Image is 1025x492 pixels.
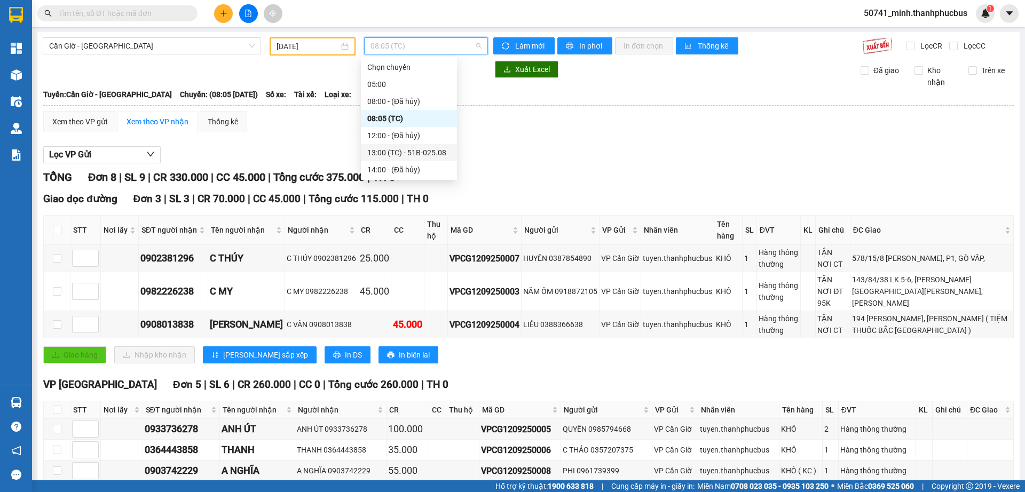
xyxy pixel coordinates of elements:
div: tuyen.thanhphucbus [643,252,712,264]
div: ANH ÚT 0933736278 [297,423,385,435]
div: VP Cần Giờ [654,465,696,477]
div: VPCG1209250006 [481,443,559,457]
button: aim [264,4,282,23]
div: 08:00 - (Đã hủy) [367,96,451,107]
div: C VÂN 0908013838 [287,319,356,330]
span: | [401,193,404,205]
span: In biên lai [399,349,430,361]
span: Lọc CR [916,40,944,52]
sup: 1 [987,5,994,12]
td: C THÚY [208,245,285,272]
th: Nhân viên [641,216,714,245]
span: aim [269,10,277,17]
span: plus [220,10,227,17]
img: dashboard-icon [11,43,22,54]
th: ĐVT [839,401,916,419]
td: A NGHĨA [220,461,295,481]
span: Cung cấp máy in - giấy in: [611,480,695,492]
span: | [248,193,250,205]
td: VP Cần Giờ [652,461,698,481]
span: Chuyến: (08:05 [DATE]) [180,89,258,100]
td: VP Cần Giờ [600,245,641,272]
span: 50741_minh.thanhphucbus [855,6,976,20]
strong: 1900 633 818 [548,482,594,490]
span: Người gửi [524,224,588,236]
div: 2 [824,423,837,435]
span: Thống kê [698,40,730,52]
td: 0982226238 [139,272,208,311]
div: VPCG1209250008 [481,464,559,478]
span: | [232,378,235,391]
div: 0908013838 [140,317,206,332]
span: In phơi [579,40,604,52]
td: THANH [220,440,295,461]
span: sync [502,42,511,51]
div: 0903742229 [145,463,218,478]
span: Loại xe: [325,89,351,100]
th: SL [823,401,839,419]
div: 143/84/38 LK 5-6, [PERSON_NAME][GEOGRAPHIC_DATA][PERSON_NAME], [PERSON_NAME] [852,274,1012,309]
div: Xem theo VP nhận [127,116,188,128]
span: Mã GD [451,224,510,236]
span: Số xe: [266,89,286,100]
div: 100.000 [388,422,427,437]
td: C MY [208,272,285,311]
span: question-circle [11,422,21,432]
span: printer [387,351,395,360]
td: 0903742229 [143,461,220,481]
span: Kho nhận [923,65,960,88]
div: KHÔ [781,444,821,456]
div: 05:00 [367,78,451,90]
td: VPCG1209250008 [479,461,561,481]
span: Người nhận [288,224,347,236]
span: | [268,171,271,184]
th: Nhân viên [698,401,779,419]
td: VP Cần Giờ [652,419,698,440]
div: tuyen.thanhphucbus [700,423,777,435]
td: VPCG1209250005 [479,419,561,440]
div: Hàng thông thường [840,423,914,435]
span: | [323,378,326,391]
span: | [303,193,306,205]
span: TỔNG [43,171,72,184]
td: 0933736278 [143,419,220,440]
span: Đơn 8 [88,171,116,184]
div: KHÔ [716,285,740,297]
span: file-add [245,10,252,17]
span: CC 45.000 [216,171,265,184]
div: KHÔ ( KC ) [781,465,821,477]
span: Người gửi [564,404,641,416]
span: Đơn 5 [173,378,201,391]
div: tuyen.thanhphucbus [643,285,712,297]
span: 1 [988,5,992,12]
td: 0364443858 [143,440,220,461]
button: printerIn DS [325,346,370,363]
div: C THẢO 0357207375 [563,444,650,456]
th: Tên hàng [714,216,743,245]
div: VP Cần Giờ [601,252,639,264]
td: 0902381296 [139,245,208,272]
span: Giao dọc đường [43,193,117,205]
div: 1 [744,319,755,330]
div: 578/15/8 [PERSON_NAME], P1, GÒ VẤP, [852,252,1012,264]
th: KL [801,216,816,245]
button: caret-down [1000,4,1019,23]
div: VP Cần Giờ [654,444,696,456]
span: Xuất Excel [515,64,550,75]
div: THANH 0364443858 [297,444,385,456]
button: Lọc VP Gửi [43,146,161,163]
div: C THÚY [210,251,283,266]
th: Thu hộ [446,401,479,419]
div: 25.000 [360,251,389,266]
button: printerIn biên lai [379,346,438,363]
span: down [146,150,155,158]
span: sort-ascending [211,351,219,360]
div: A NGHĨA [222,463,293,478]
button: uploadGiao hàng [43,346,106,363]
img: 9k= [862,37,893,54]
th: KL [916,401,933,419]
div: Xem theo VP gửi [52,116,107,128]
img: solution-icon [11,149,22,161]
span: | [119,171,122,184]
span: | [204,378,207,391]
